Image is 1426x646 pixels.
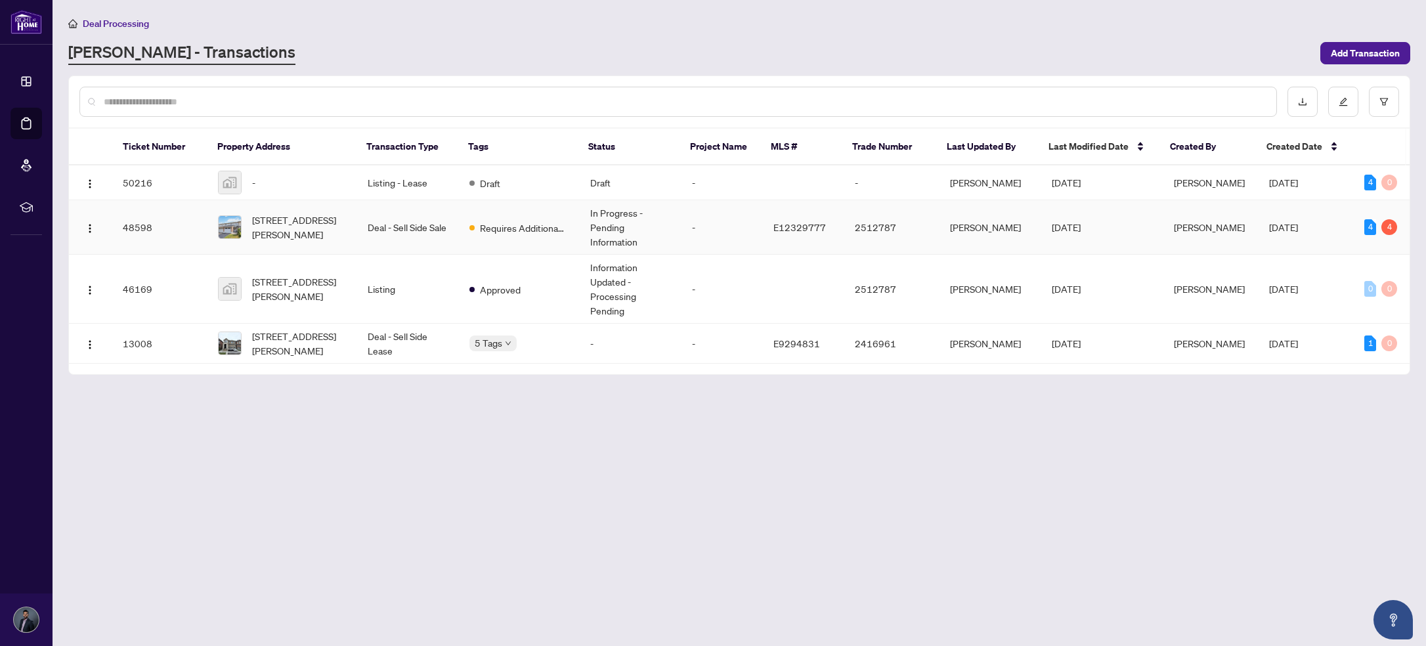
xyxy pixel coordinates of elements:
span: [STREET_ADDRESS][PERSON_NAME] [252,213,347,242]
td: - [681,200,763,255]
span: - [252,175,255,190]
td: 2416961 [844,324,940,364]
span: [PERSON_NAME] [1174,283,1245,295]
span: down [505,340,511,347]
span: [DATE] [1269,337,1298,349]
div: 0 [1381,335,1397,351]
th: Property Address [207,129,356,165]
img: thumbnail-img [219,332,241,355]
th: MLS # [760,129,842,165]
span: 5 Tags [475,335,502,351]
span: Created Date [1266,139,1322,154]
span: Approved [480,282,521,297]
td: 46169 [112,255,207,324]
img: thumbnail-img [219,278,241,300]
span: Deal Processing [83,18,149,30]
span: E12329777 [773,221,826,233]
td: - [844,165,940,200]
th: Project Name [680,129,761,165]
td: Draft [580,165,681,200]
td: 48598 [112,200,207,255]
span: [STREET_ADDRESS][PERSON_NAME] [252,274,347,303]
th: Trade Number [842,129,936,165]
span: [DATE] [1269,177,1298,188]
th: Status [578,129,680,165]
th: Created Date [1256,129,1350,165]
button: Add Transaction [1320,42,1410,64]
span: home [68,19,77,28]
img: thumbnail-img [219,216,241,238]
span: [DATE] [1269,221,1298,233]
img: Logo [85,179,95,189]
img: Logo [85,223,95,234]
button: download [1287,87,1318,117]
td: - [681,255,763,324]
span: [PERSON_NAME] [1174,221,1245,233]
td: 2512787 [844,255,940,324]
th: Tags [458,129,578,165]
td: - [580,324,681,364]
img: logo [11,10,42,34]
div: 4 [1381,219,1397,235]
td: In Progress - Pending Information [580,200,681,255]
td: Deal - Sell Side Lease [357,324,459,364]
div: 0 [1381,281,1397,297]
td: - [681,324,763,364]
span: edit [1339,97,1348,106]
td: Information Updated - Processing Pending [580,255,681,324]
td: Listing - Lease [357,165,459,200]
td: - [681,165,763,200]
span: download [1298,97,1307,106]
div: 4 [1364,219,1376,235]
th: Last Modified Date [1038,129,1160,165]
div: 0 [1381,175,1397,190]
button: Logo [79,333,100,354]
th: Last Updated By [936,129,1038,165]
button: Open asap [1373,600,1413,639]
div: 0 [1364,281,1376,297]
button: edit [1328,87,1358,117]
span: [DATE] [1269,283,1298,295]
img: thumbnail-img [219,171,241,194]
span: [DATE] [1052,177,1081,188]
img: Profile Icon [14,607,39,632]
span: Draft [480,176,500,190]
span: filter [1379,97,1389,106]
button: Logo [79,217,100,238]
img: Logo [85,339,95,350]
span: [PERSON_NAME] [1174,337,1245,349]
td: 2512787 [844,200,940,255]
span: Last Modified Date [1048,139,1129,154]
th: Ticket Number [112,129,207,165]
td: 13008 [112,324,207,364]
a: [PERSON_NAME] - Transactions [68,41,295,65]
span: [DATE] [1052,283,1081,295]
span: E9294831 [773,337,820,349]
span: [PERSON_NAME] [1174,177,1245,188]
td: Deal - Sell Side Sale [357,200,459,255]
td: [PERSON_NAME] [940,324,1041,364]
th: Transaction Type [356,129,458,165]
td: [PERSON_NAME] [940,165,1041,200]
th: Created By [1159,129,1255,165]
span: Add Transaction [1331,43,1400,64]
td: [PERSON_NAME] [940,200,1041,255]
span: [DATE] [1052,221,1081,233]
div: 1 [1364,335,1376,351]
img: Logo [85,285,95,295]
button: filter [1369,87,1399,117]
td: Listing [357,255,459,324]
span: Requires Additional Docs [480,221,565,235]
span: [DATE] [1052,337,1081,349]
button: Logo [79,278,100,299]
div: 4 [1364,175,1376,190]
td: [PERSON_NAME] [940,255,1041,324]
td: 50216 [112,165,207,200]
button: Logo [79,172,100,193]
span: [STREET_ADDRESS][PERSON_NAME] [252,329,347,358]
